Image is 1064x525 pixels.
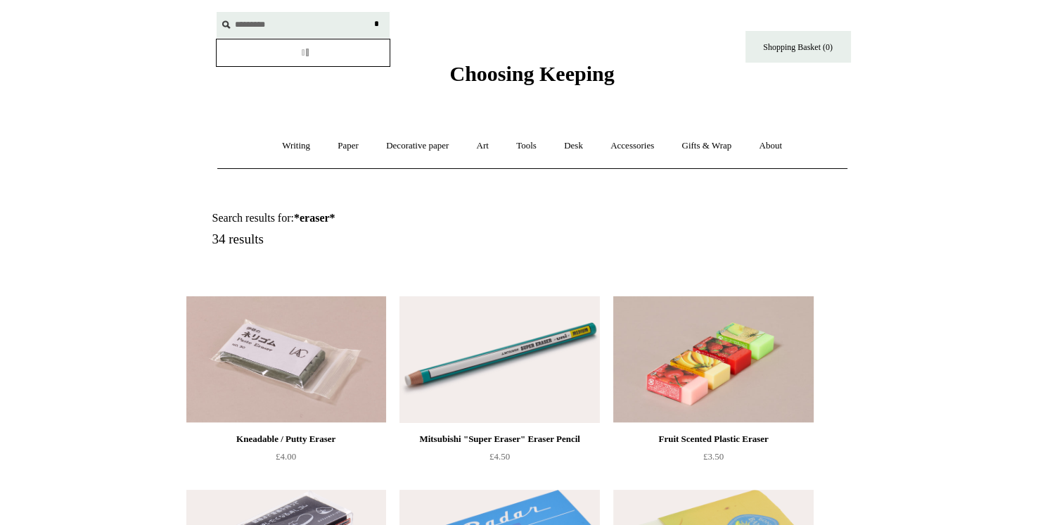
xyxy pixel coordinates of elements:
img: Mitsubishi "Super Eraser" Eraser Pencil [399,296,599,423]
div: Kneadable / Putty Eraser [190,431,383,448]
a: About [746,127,795,165]
a: Kneadable / Putty Eraser £4.00 [186,431,386,488]
a: Gifts & Wrap [669,127,744,165]
a: Writing [269,127,323,165]
a: Desk [551,127,596,165]
a: Art [464,127,501,165]
a: Mitsubishi "Super Eraser" Eraser Pencil Mitsubishi "Super Eraser" Eraser Pencil [399,296,599,423]
span: £4.00 [276,451,296,462]
h5: 34 results [212,232,549,248]
a: Choosing Keeping [449,73,614,83]
img: Fruit Scented Plastic Eraser [613,296,813,423]
a: Shopping Basket (0) [745,31,851,63]
div: Mitsubishi "Super Eraser" Eraser Pencil [403,431,596,448]
h1: Search results for: [212,211,549,224]
a: Tools [504,127,549,165]
a: Mitsubishi "Super Eraser" Eraser Pencil £4.50 [399,431,599,488]
a: Accessories [598,127,667,165]
img: Kneadable / Putty Eraser [186,296,386,423]
a: Decorative paper [373,127,461,165]
a: Kneadable / Putty Eraser Kneadable / Putty Eraser [186,296,386,423]
div: Fruit Scented Plastic Eraser [617,431,809,448]
a: Fruit Scented Plastic Eraser Fruit Scented Plastic Eraser [613,296,813,423]
span: Choosing Keeping [449,62,614,85]
span: £3.50 [703,451,724,462]
a: Fruit Scented Plastic Eraser £3.50 [613,431,813,488]
a: Paper [325,127,371,165]
span: £4.50 [489,451,510,462]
